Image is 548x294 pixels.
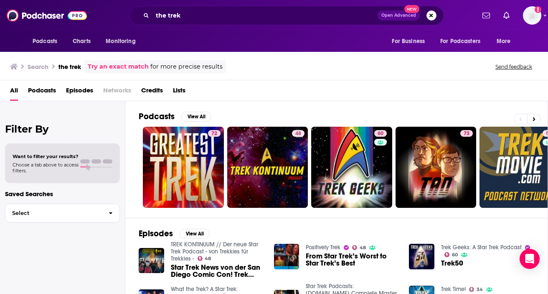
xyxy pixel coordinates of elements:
[139,111,175,122] h2: Podcasts
[469,287,483,292] a: 34
[13,153,79,159] span: Want to filter your results?
[100,33,146,49] button: open menu
[10,84,18,101] a: All
[360,246,366,250] span: 48
[7,8,87,23] img: Podchaser - Follow, Share and Rate Podcasts
[441,244,522,251] a: Trek Geeks: A Star Trek Podcast
[180,229,210,239] button: View All
[435,33,492,49] button: open menu
[452,253,458,257] span: 60
[386,33,435,49] button: open menu
[171,264,264,278] a: Star Trek News von der San Diego Comic Con! Trek Kontinuum - STAR TREK Fan PODCAST/
[66,84,93,101] a: Episodes
[378,10,420,20] button: Open AdvancedNew
[152,9,378,22] input: Search podcasts, credits, & more...
[523,6,541,25] span: Logged in as mgalandak
[477,288,483,291] span: 34
[392,36,425,47] span: For Business
[67,33,96,49] a: Charts
[441,286,466,293] a: Trek Time!
[295,130,301,138] span: 48
[500,8,513,23] a: Show notifications dropdown
[103,84,131,101] span: Networks
[520,249,540,269] div: Open Intercom Messenger
[523,6,541,25] img: User Profile
[181,112,211,122] button: View All
[460,130,473,137] a: 73
[274,244,299,269] img: From Star Trek’s Worst to Star Trek’s Best
[28,63,48,71] h3: Search
[150,62,223,72] span: for more precise results
[374,130,387,137] a: 60
[535,6,541,13] svg: Add a profile image
[5,210,102,216] span: Select
[173,84,185,101] a: Lists
[497,36,511,47] span: More
[311,127,392,208] a: 60
[5,190,120,198] p: Saved Searches
[491,33,521,49] button: open menu
[198,256,211,261] a: 48
[479,8,493,23] a: Show notifications dropdown
[139,228,210,239] a: EpisodesView All
[306,244,340,251] a: Positively Trek
[5,204,120,222] button: Select
[139,111,211,122] a: PodcastsView All
[493,63,535,70] button: Send feedback
[73,36,91,47] span: Charts
[27,33,68,49] button: open menu
[58,63,81,71] h3: the trek
[464,130,469,138] span: 73
[139,228,173,239] h2: Episodes
[106,36,135,47] span: Monitoring
[211,130,217,138] span: 72
[5,123,120,135] h2: Filter By
[441,260,463,267] a: Trek50
[227,127,308,208] a: 48
[28,84,56,101] a: Podcasts
[292,130,304,137] a: 48
[205,257,211,261] span: 48
[404,5,419,13] span: New
[444,252,458,257] a: 60
[129,6,444,25] div: Search podcasts, credits, & more...
[306,253,399,267] a: From Star Trek’s Worst to Star Trek’s Best
[13,162,79,174] span: Choose a tab above to access filters.
[171,241,258,262] a: TREK KONTINUUM // Der neue Star Trek Podcast - von Trekkies für Trekkies -
[88,62,149,72] a: Try an exact match
[381,13,416,18] span: Open Advanced
[208,130,221,137] a: 72
[141,84,163,101] a: Credits
[409,244,434,269] img: Trek50
[33,36,57,47] span: Podcasts
[139,248,164,274] img: Star Trek News von der San Diego Comic Con! Trek Kontinuum - STAR TREK Fan PODCAST/
[352,245,366,250] a: 48
[396,127,477,208] a: 73
[143,127,224,208] a: 72
[440,36,480,47] span: For Podcasters
[523,6,541,25] button: Show profile menu
[378,130,383,138] span: 60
